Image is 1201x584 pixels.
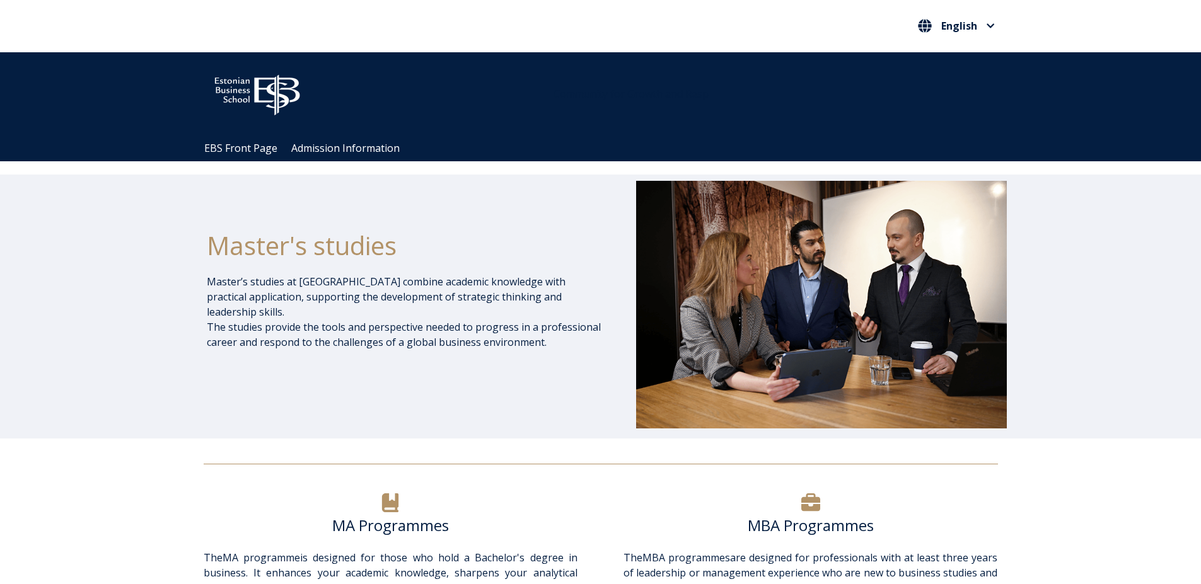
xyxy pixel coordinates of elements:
h1: Master's studies [207,230,603,261]
button: English [915,16,998,36]
nav: Select your language [915,16,998,37]
a: Admission Information [291,141,400,155]
h6: MBA Programmes [624,516,997,535]
div: Navigation Menu [197,135,1017,161]
img: ebs_logo2016_white [204,65,311,119]
a: MA programme [223,551,300,564]
h6: MA Programmes [204,516,577,535]
p: Master’s studies at [GEOGRAPHIC_DATA] combine academic knowledge with practical application, supp... [207,274,603,350]
span: Community for Growth and Resp [554,87,709,101]
img: DSC_1073 [636,181,1007,428]
a: EBS Front Page [204,141,277,155]
span: English [941,21,977,31]
a: MBA programmes [642,551,730,564]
